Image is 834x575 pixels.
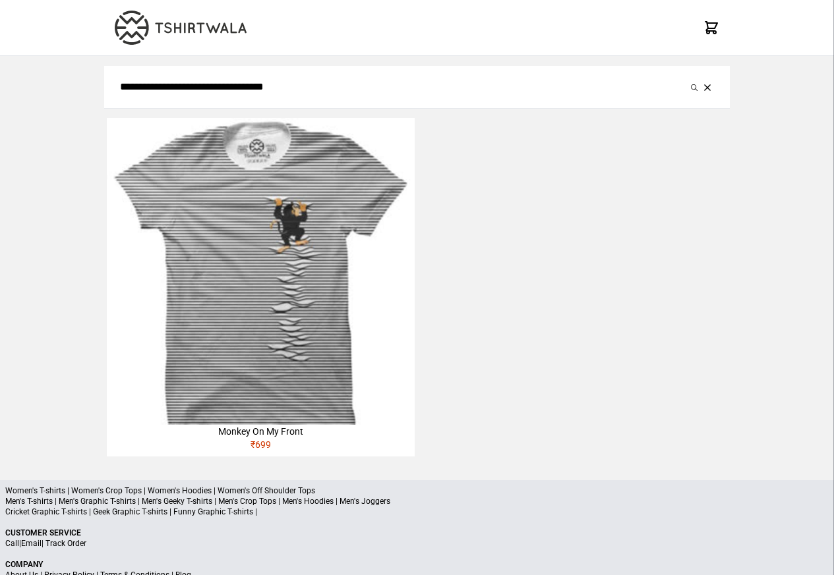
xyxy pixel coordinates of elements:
[5,559,829,570] p: Company
[5,538,829,549] p: | |
[5,485,829,496] p: Women's T-shirts | Women's Crop Tops | Women's Hoodies | Women's Off Shoulder Tops
[5,507,829,517] p: Cricket Graphic T-shirts | Geek Graphic T-shirts | Funny Graphic T-shirts |
[107,438,414,456] div: ₹ 699
[688,79,701,95] button: Submit your search query.
[107,118,414,456] a: Monkey On My Front₹699
[107,425,414,438] div: Monkey On My Front
[45,539,86,548] a: Track Order
[701,79,714,95] button: Clear the search query.
[107,118,414,425] img: monkey-climbing-320x320.jpg
[5,539,19,548] a: Call
[21,539,42,548] a: Email
[5,496,829,507] p: Men's T-shirts | Men's Graphic T-shirts | Men's Geeky T-shirts | Men's Crop Tops | Men's Hoodies ...
[5,528,829,538] p: Customer Service
[115,11,247,45] img: TW-LOGO-400-104.png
